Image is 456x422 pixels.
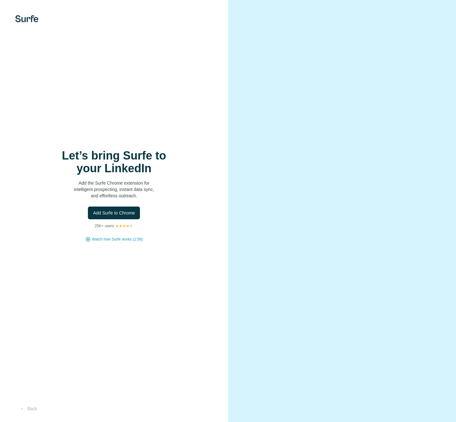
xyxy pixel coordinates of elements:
[115,224,133,228] img: Rating Stars
[50,149,177,175] h1: Let’s bring Surfe to your LinkedIn
[15,403,42,414] button: Back
[95,223,114,229] p: 25K+ users
[88,207,140,219] button: Add Surfe to Chrome
[93,210,135,216] span: Add Surfe to Chrome
[15,15,38,22] img: Surfe's logo
[50,180,177,199] p: Add the Surfe Chrome extension for intelligent prospecting, instant data sync, and effortless out...
[92,236,143,242] button: Watch how Surfe works (1:58)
